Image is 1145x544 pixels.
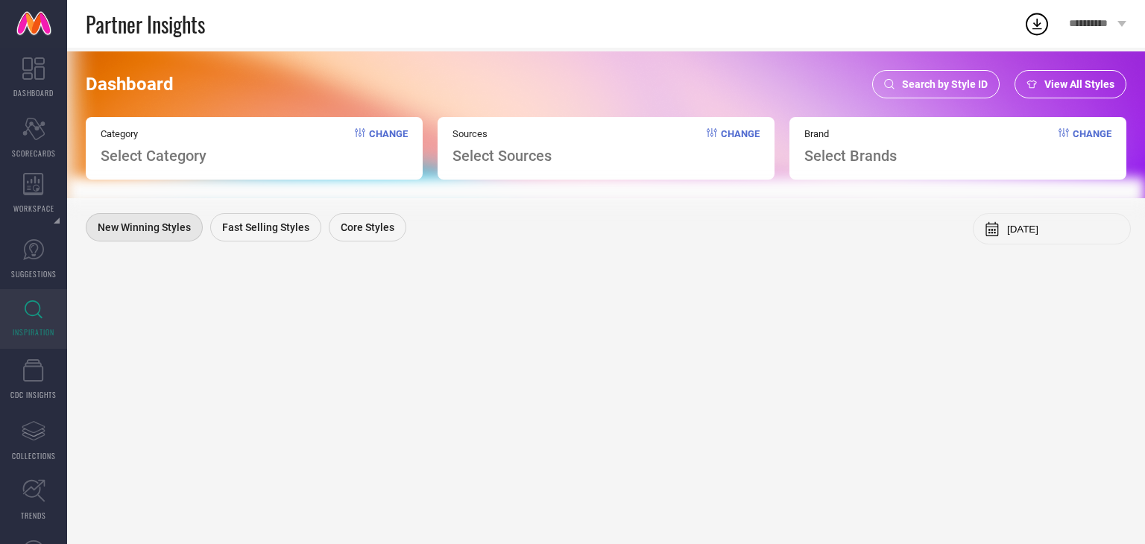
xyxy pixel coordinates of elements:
[804,147,897,165] span: Select Brands
[12,148,56,159] span: SCORECARDS
[1044,78,1114,90] span: View All Styles
[10,389,57,400] span: CDC INSIGHTS
[11,268,57,279] span: SUGGESTIONS
[21,510,46,521] span: TRENDS
[452,128,552,139] span: Sources
[902,78,988,90] span: Search by Style ID
[13,87,54,98] span: DASHBOARD
[222,221,309,233] span: Fast Selling Styles
[12,450,56,461] span: COLLECTIONS
[1023,10,1050,37] div: Open download list
[804,128,897,139] span: Brand
[101,128,206,139] span: Category
[1007,224,1119,235] input: Select month
[86,74,174,95] span: Dashboard
[101,147,206,165] span: Select Category
[1073,128,1111,165] span: Change
[13,326,54,338] span: INSPIRATION
[369,128,408,165] span: Change
[13,203,54,214] span: WORKSPACE
[86,9,205,39] span: Partner Insights
[341,221,394,233] span: Core Styles
[452,147,552,165] span: Select Sources
[721,128,760,165] span: Change
[98,221,191,233] span: New Winning Styles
